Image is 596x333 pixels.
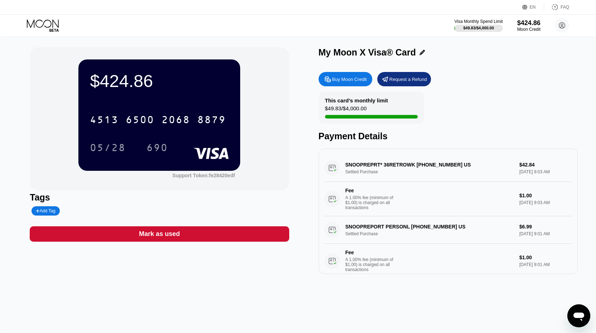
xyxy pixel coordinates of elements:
[454,19,503,24] div: Visa Monthly Spend Limit
[544,4,569,11] div: FAQ
[90,115,118,126] div: 4513
[173,173,235,178] div: Support Token:fe28420edf
[530,5,536,10] div: EN
[463,26,494,30] div: $49.83 / $4,000.00
[319,72,372,86] div: Buy Moon Credit
[86,111,230,129] div: 4513650020688879
[519,255,572,260] div: $1.00
[146,143,168,154] div: 690
[345,257,399,272] div: A 1.00% fee (minimum of $1.00) is charged on all transactions
[32,206,59,216] div: Add Tag
[36,208,55,213] div: Add Tag
[319,47,416,58] div: My Moon X Visa® Card
[561,5,569,10] div: FAQ
[126,115,154,126] div: 6500
[324,182,572,216] div: FeeA 1.00% fee (minimum of $1.00) is charged on all transactions$1.00[DATE] 9:03 AM
[522,4,544,11] div: EN
[517,19,541,27] div: $424.86
[519,262,572,267] div: [DATE] 9:01 AM
[325,97,388,103] div: This card’s monthly limit
[139,230,180,238] div: Mark as used
[324,244,572,278] div: FeeA 1.00% fee (minimum of $1.00) is charged on all transactions$1.00[DATE] 9:01 AM
[30,226,289,242] div: Mark as used
[519,200,572,205] div: [DATE] 9:03 AM
[319,131,578,141] div: Payment Details
[141,139,173,156] div: 690
[517,19,541,32] div: $424.86Moon Credit
[84,139,131,156] div: 05/28
[325,105,367,115] div: $49.83 / $4,000.00
[345,188,396,193] div: Fee
[30,192,289,203] div: Tags
[173,173,235,178] div: Support Token: fe28420edf
[517,27,541,32] div: Moon Credit
[345,250,396,255] div: Fee
[454,19,503,32] div: Visa Monthly Spend Limit$49.83/$4,000.00
[377,72,431,86] div: Request a Refund
[345,195,399,210] div: A 1.00% fee (minimum of $1.00) is charged on all transactions
[90,143,126,154] div: 05/28
[567,304,590,327] iframe: Button to launch messaging window
[90,71,229,91] div: $424.86
[161,115,190,126] div: 2068
[197,115,226,126] div: 8879
[519,193,572,198] div: $1.00
[332,76,367,82] div: Buy Moon Credit
[389,76,427,82] div: Request a Refund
